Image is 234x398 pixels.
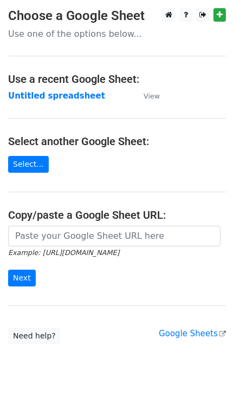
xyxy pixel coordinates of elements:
h4: Use a recent Google Sheet: [8,73,226,86]
p: Use one of the options below... [8,28,226,40]
input: Paste your Google Sheet URL here [8,226,220,246]
a: Untitled spreadsheet [8,91,105,101]
small: Example: [URL][DOMAIN_NAME] [8,249,119,257]
input: Next [8,270,36,286]
a: Need help? [8,328,61,344]
a: View [133,91,160,101]
small: View [144,92,160,100]
a: Google Sheets [159,329,226,338]
h4: Select another Google Sheet: [8,135,226,148]
h3: Choose a Google Sheet [8,8,226,24]
a: Select... [8,156,49,173]
h4: Copy/paste a Google Sheet URL: [8,208,226,221]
